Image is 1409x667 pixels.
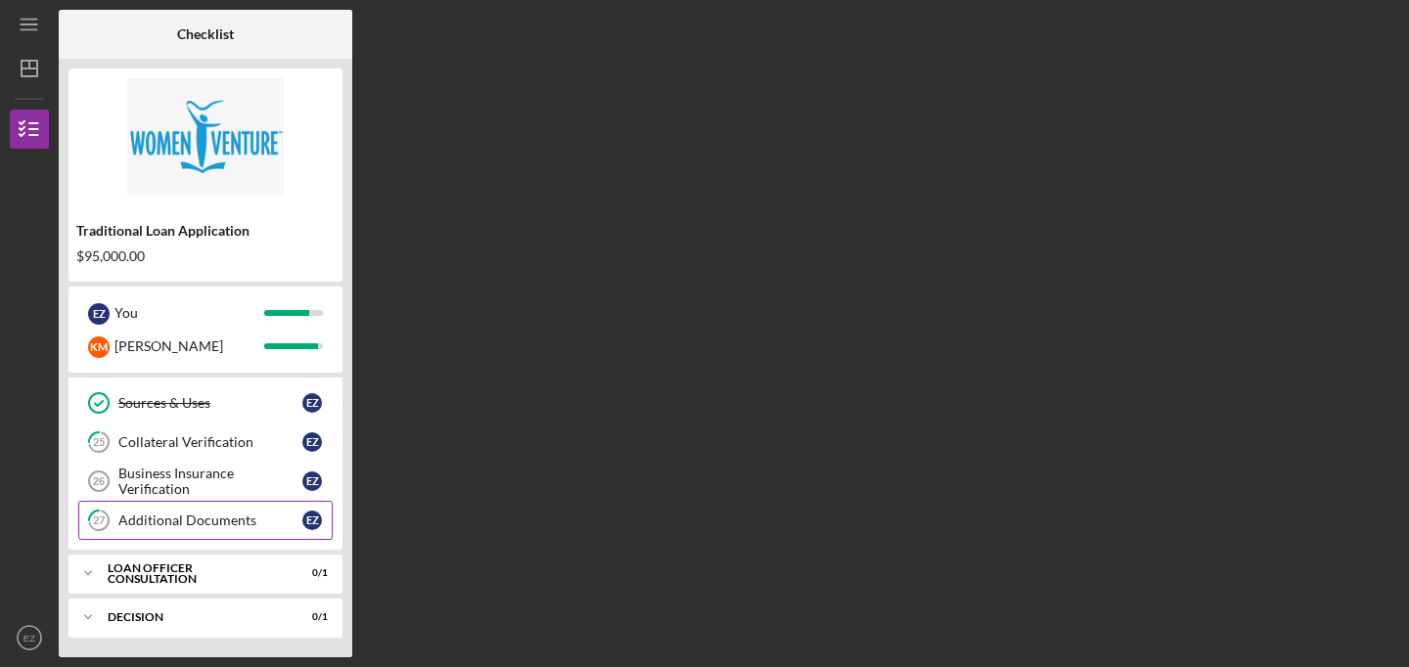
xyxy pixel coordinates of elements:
button: EZ [10,618,49,657]
a: 26Business Insurance VerificationEZ [78,462,333,501]
div: 0 / 1 [293,611,328,623]
div: E Z [302,432,322,452]
a: 25Collateral VerificationEZ [78,422,333,462]
div: E Z [302,471,322,491]
img: Product logo [68,78,342,196]
a: 27Additional DocumentsEZ [78,501,333,540]
div: Loan Officer Consultation [108,562,279,585]
div: $95,000.00 [76,248,335,264]
div: [PERSON_NAME] [114,330,264,363]
div: E Z [302,393,322,413]
div: Collateral Verification [118,434,302,450]
b: Checklist [177,26,234,42]
a: Sources & UsesEZ [78,383,333,422]
div: Business Insurance Verification [118,466,302,497]
div: Additional Documents [118,512,302,528]
tspan: 26 [93,475,105,487]
div: Decision [108,611,279,623]
text: EZ [23,633,35,644]
div: K M [88,336,110,358]
tspan: 25 [93,436,105,449]
div: 0 / 1 [293,567,328,579]
div: E Z [88,303,110,325]
div: E Z [302,511,322,530]
div: You [114,296,264,330]
div: Traditional Loan Application [76,223,335,239]
div: Sources & Uses [118,395,302,411]
tspan: 27 [93,514,106,527]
